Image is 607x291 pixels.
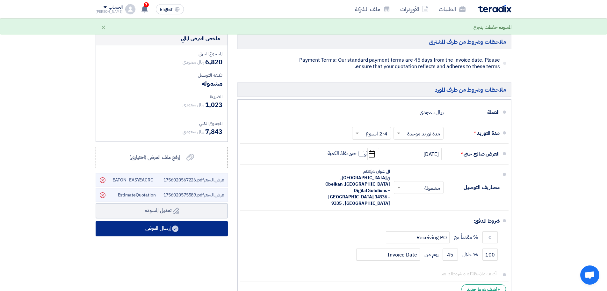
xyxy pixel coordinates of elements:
[205,127,222,136] span: 7,843
[290,57,500,70] span: Payment Terms: Our standard payment terms are 45 days from the invoice date. Please ensure that y...
[443,249,458,261] input: payment-term-2
[378,148,442,160] input: سنة-شهر-يوم
[237,82,511,97] h5: ملاحظات وشروط من طرف المورد
[205,57,222,67] span: 6,820
[328,150,365,157] label: حتى نفاذ الكمية
[449,146,500,162] div: العرض صالح حتى
[434,2,471,17] a: الطلبات
[454,234,478,241] span: % مقدماً مع
[350,2,395,17] a: ملف الشركة
[96,203,228,218] button: تعديل المسوده
[420,106,444,119] div: ريال سعودي
[395,2,434,17] a: الأوردرات
[580,265,599,285] a: Open chat
[144,2,149,7] span: 7
[181,35,220,42] div: ملخص العرض المالي
[237,34,511,49] h5: ملاحظات وشروط من طرف المشتري
[183,59,204,65] span: ريال سعودي
[205,100,222,110] span: 1,023
[386,231,450,243] input: payment-term-2
[245,267,500,280] input: أضف ملاحظاتك و شروطك هنا
[101,72,222,79] div: تكلفه التوصيل
[482,231,498,243] input: payment-term-1
[320,168,390,207] div: الى عنوان شركتكم في
[449,180,500,195] div: مصاريف التوصيل
[183,128,204,135] span: ريال سعودي
[424,251,438,258] span: يوم من
[183,102,204,108] span: ريال سعودي
[204,192,224,198] span: عرض السعر
[129,154,180,161] span: إرفع ملف العرض (اختياري)
[204,177,224,183] span: عرض السعر
[478,5,511,12] img: Teradix logo
[125,4,135,14] img: profile_test.png
[449,105,500,120] div: العملة
[109,5,122,10] div: الحساب
[462,251,478,258] span: % خلال
[118,192,224,198] span: EstimateQuotation___1756020575589.pdf
[112,177,224,183] span: EATON_EASYEACRC____1756020567226.pdf
[250,213,500,229] div: شروط الدفع:
[101,93,222,100] div: الضريبة
[96,10,123,13] div: [PERSON_NAME]
[101,23,106,31] div: ×
[101,50,222,57] div: المجموع الجزئي
[356,249,420,261] input: payment-term-2
[482,249,498,261] input: payment-term-2
[202,79,222,88] span: مشموله
[364,151,368,157] span: أو
[160,7,173,12] span: English
[449,126,500,141] div: مدة التوريد
[473,24,511,31] div: المسوده حفظت بنجاح
[156,4,184,14] button: English
[96,221,228,236] button: إرسال العرض
[325,174,390,207] span: [GEOGRAPHIC_DATA], [GEOGRAPHIC_DATA], Obeikan Digital Solutions - [GEOGRAPHIC_DATA] 14336 - 9335 ...
[101,120,222,127] div: المجموع الكلي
